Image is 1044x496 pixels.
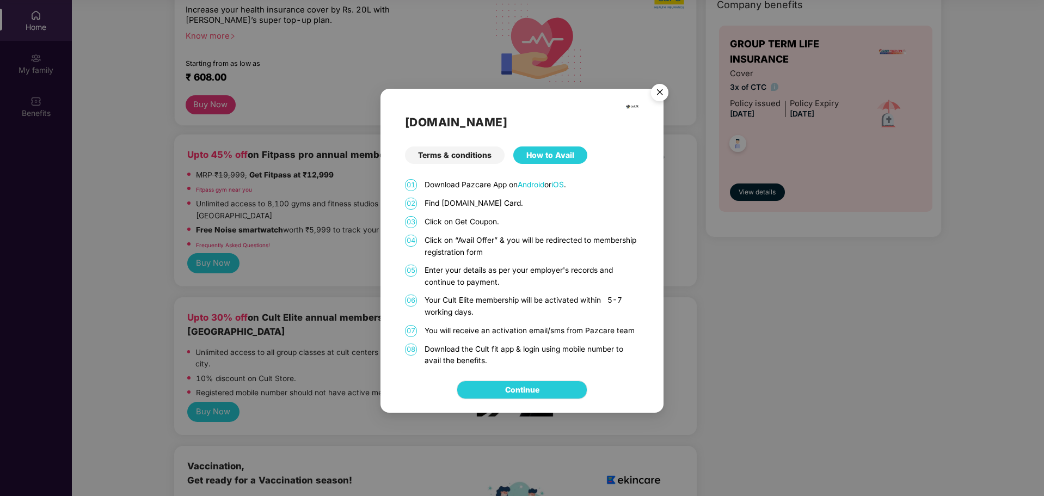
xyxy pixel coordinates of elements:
[425,295,639,318] p: Your Cult Elite membership will be activated within 5-7 working days.
[425,344,639,367] p: Download the Cult fit app & login using mobile number to avail the benefits.
[405,216,417,228] span: 03
[405,235,417,247] span: 04
[513,146,587,164] div: How to Avail
[405,265,417,277] span: 05
[551,180,564,189] a: iOS
[405,113,639,131] h2: [DOMAIN_NAME]
[518,180,544,189] a: Android
[405,295,417,307] span: 06
[644,78,674,108] button: Close
[405,198,417,210] span: 02
[425,179,639,191] p: Download Pazcare App on or .
[425,235,639,258] p: Click on “Avail Offer” & you will be redirected to membership registration form
[505,384,539,396] a: Continue
[425,265,639,288] p: Enter your details as per your employer's records and continue to payment.
[644,79,675,109] img: svg+xml;base64,PHN2ZyB4bWxucz0iaHR0cDovL3d3dy53My5vcmcvMjAwMC9zdmciIHdpZHRoPSI1NiIgaGVpZ2h0PSI1Ni...
[405,325,417,337] span: 07
[405,179,417,191] span: 01
[457,381,587,399] button: Continue
[405,146,505,164] div: Terms & conditions
[425,325,639,337] p: You will receive an activation email/sms from Pazcare team
[425,198,639,210] p: Find [DOMAIN_NAME] Card.
[425,216,639,228] p: Click on Get Coupon.
[405,344,417,356] span: 08
[625,100,639,113] img: cult.png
